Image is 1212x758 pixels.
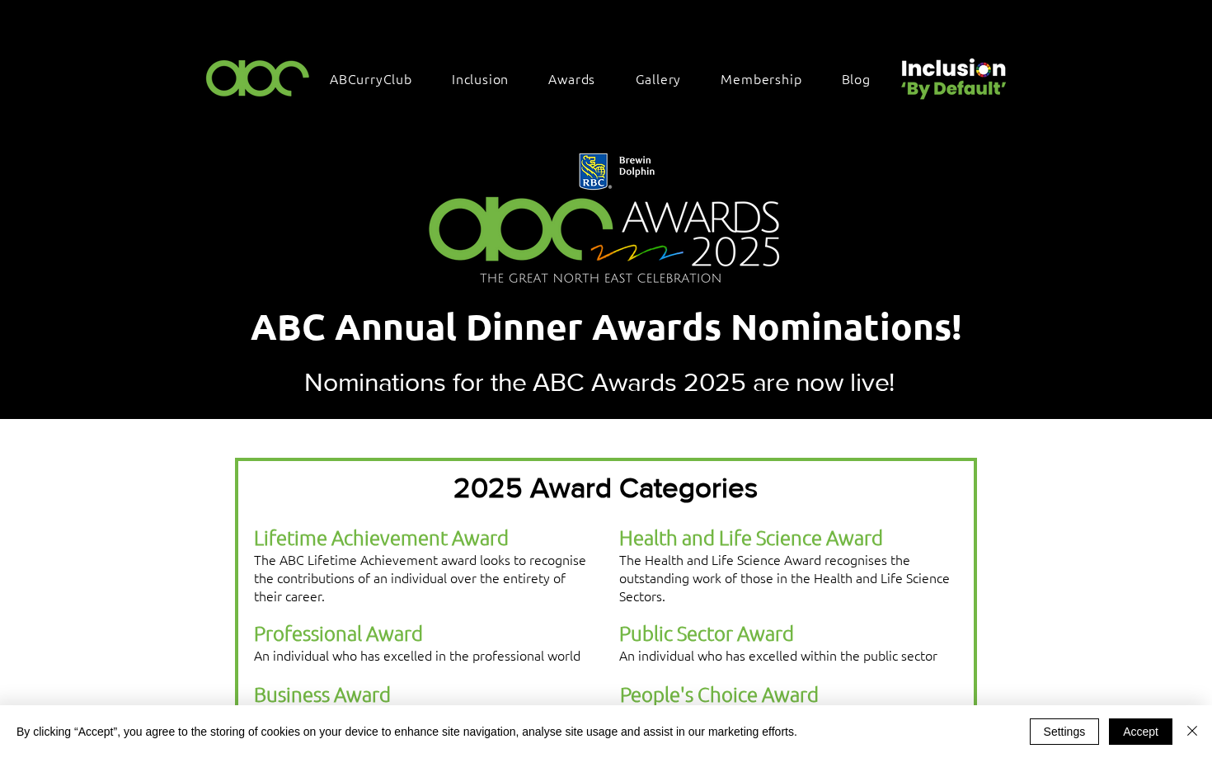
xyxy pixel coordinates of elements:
span: 2025 Award Categories [453,472,758,503]
span: Nominations for the ABC Awards 2025 are now live! [304,367,895,396]
span: An individual who has excelled in the professional world [254,646,580,664]
span: By clicking “Accept”, you agree to the storing of cookies on your device to enhance site navigati... [16,724,797,739]
img: Untitled design (22).png [895,45,1009,101]
span: ABCurryClub [330,69,412,87]
span: An individual who has excelled within the public sector [619,646,937,664]
img: Northern Insights Double Pager Apr 2025.png [407,130,804,309]
span: ABC Annual Dinner Awards Nominations! [251,304,962,349]
span: People's Choice Award [620,681,819,706]
img: Close [1182,721,1202,741]
button: Close [1182,718,1202,745]
span: Awards [548,69,595,87]
span: Professional Award [254,620,423,645]
span: The Health and Life Science Award recognises the outstanding work of those in the Health and Life... [619,550,950,605]
span: Membership [721,69,801,87]
div: Awards [540,61,620,96]
button: Accept [1109,718,1172,745]
button: Settings [1030,718,1100,745]
span: Blog [842,69,871,87]
span: Business Award [254,681,391,706]
nav: Site [322,61,895,96]
a: Blog [834,61,895,96]
span: Inclusion [452,69,509,87]
a: Gallery [627,61,707,96]
div: Inclusion [444,61,533,96]
a: ABCurryClub [322,61,437,96]
span: The ABC Lifetime Achievement award looks to recognise the contributions of an individual over the... [254,550,586,605]
a: Membership [712,61,826,96]
img: ABC-Logo-Blank-Background-01-01-2.png [201,53,315,101]
span: Health and Life Science Award [619,525,883,549]
span: Public Sector Award [619,620,794,645]
span: Lifetime Achievement Award [254,525,509,549]
span: Gallery [636,69,682,87]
